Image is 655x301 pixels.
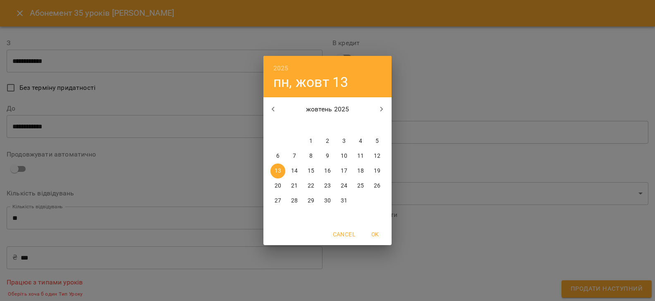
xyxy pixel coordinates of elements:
button: 16 [320,164,335,178]
p: 20 [275,182,281,190]
p: 6 [276,152,280,160]
p: 27 [275,197,281,205]
button: 7 [287,149,302,164]
button: 27 [270,193,285,208]
span: пн [270,121,285,130]
p: 21 [291,182,298,190]
button: 11 [353,149,368,164]
button: 3 [337,134,351,149]
p: 9 [326,152,329,160]
p: 19 [374,167,380,175]
button: 2025 [273,63,289,74]
button: 20 [270,178,285,193]
p: 15 [308,167,314,175]
p: 24 [341,182,347,190]
button: 2 [320,134,335,149]
button: 25 [353,178,368,193]
p: 17 [341,167,347,175]
button: 13 [270,164,285,178]
p: 18 [357,167,364,175]
button: 15 [304,164,318,178]
p: 25 [357,182,364,190]
button: Cancel [330,227,359,242]
span: пт [337,121,351,130]
p: 13 [275,167,281,175]
p: 2 [326,137,329,145]
p: 4 [359,137,362,145]
button: 21 [287,178,302,193]
button: 19 [370,164,385,178]
p: 7 [293,152,296,160]
span: чт [320,121,335,130]
button: 12 [370,149,385,164]
p: 10 [341,152,347,160]
button: 9 [320,149,335,164]
p: 31 [341,197,347,205]
button: OK [362,227,388,242]
p: 1 [309,137,313,145]
button: 4 [353,134,368,149]
p: 14 [291,167,298,175]
button: 18 [353,164,368,178]
p: 11 [357,152,364,160]
button: 14 [287,164,302,178]
span: ср [304,121,318,130]
p: 3 [342,137,346,145]
button: 22 [304,178,318,193]
button: 24 [337,178,351,193]
p: 26 [374,182,380,190]
p: 22 [308,182,314,190]
p: 5 [375,137,379,145]
p: 16 [324,167,331,175]
p: 29 [308,197,314,205]
button: 8 [304,149,318,164]
span: сб [353,121,368,130]
button: 17 [337,164,351,178]
button: 26 [370,178,385,193]
button: 23 [320,178,335,193]
button: 29 [304,193,318,208]
button: 1 [304,134,318,149]
button: 10 [337,149,351,164]
p: 23 [324,182,331,190]
p: 12 [374,152,380,160]
button: 31 [337,193,351,208]
span: нд [370,121,385,130]
span: вт [287,121,302,130]
button: пн, жовт 13 [273,74,349,91]
span: Cancel [333,229,355,239]
p: 30 [324,197,331,205]
button: 5 [370,134,385,149]
p: жовтень 2025 [283,104,372,114]
button: 30 [320,193,335,208]
p: 28 [291,197,298,205]
span: OK [365,229,385,239]
button: 6 [270,149,285,164]
p: 8 [309,152,313,160]
button: 28 [287,193,302,208]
